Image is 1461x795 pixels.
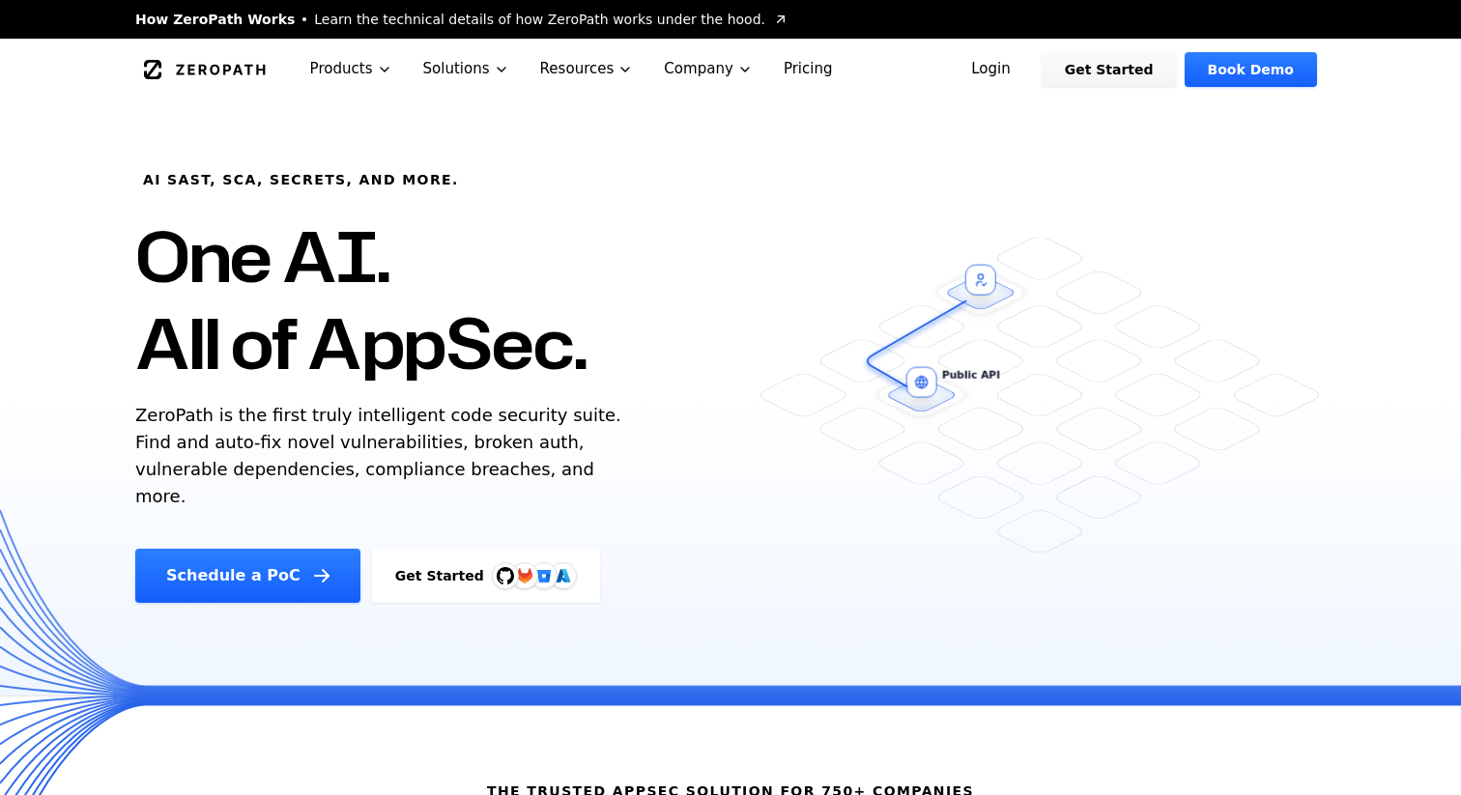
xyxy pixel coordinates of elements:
[372,549,600,603] a: Get StartedGitHubGitLabAzure
[1185,52,1317,87] a: Book Demo
[135,10,788,29] a: How ZeroPath WorksLearn the technical details of how ZeroPath works under the hood.
[135,213,587,386] h1: One AI. All of AppSec.
[505,556,544,595] img: GitLab
[497,567,514,584] img: GitHub
[525,39,649,99] button: Resources
[648,39,768,99] button: Company
[135,10,295,29] span: How ZeroPath Works
[408,39,525,99] button: Solutions
[1042,52,1177,87] a: Get Started
[143,170,459,189] h6: AI SAST, SCA, Secrets, and more.
[768,39,848,99] a: Pricing
[556,568,571,583] img: Azure
[135,549,360,603] a: Schedule a PoC
[112,39,1349,99] nav: Global
[533,565,555,586] svg: Bitbucket
[295,39,408,99] button: Products
[948,52,1034,87] a: Login
[135,402,630,510] p: ZeroPath is the first truly intelligent code security suite. Find and auto-fix novel vulnerabilit...
[314,10,765,29] span: Learn the technical details of how ZeroPath works under the hood.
